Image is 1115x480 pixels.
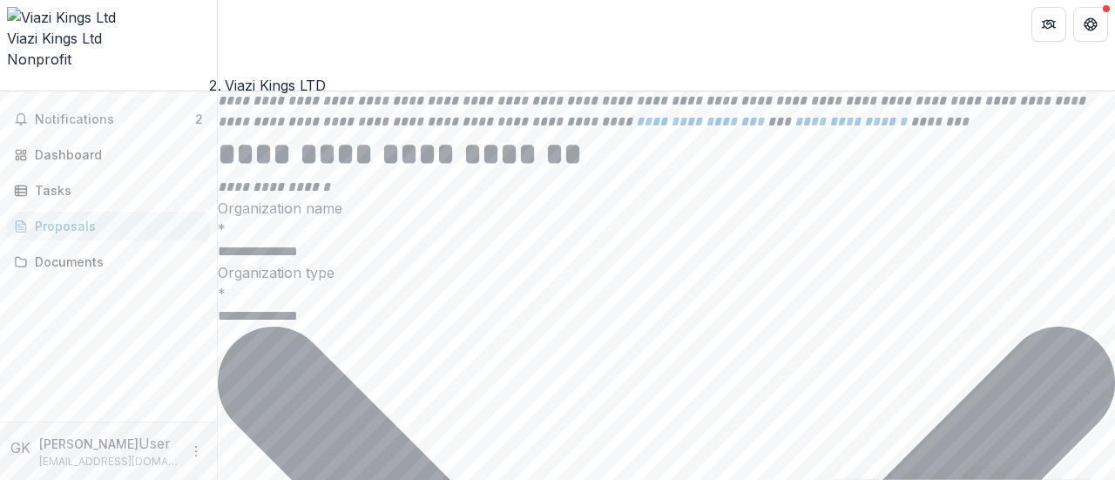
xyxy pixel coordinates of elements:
button: More [186,441,206,462]
p: User [139,433,171,454]
div: Viazi Kings Ltd [7,28,210,49]
div: Proposals [35,217,196,235]
div: Gladys Kahindo [10,437,32,458]
div: Viazi Kings LTD [225,75,326,96]
a: Documents [7,247,210,276]
p: [PERSON_NAME] [39,435,139,453]
div: Dashboard [35,145,196,164]
a: Proposals [7,212,210,240]
button: Notifications2 [7,105,210,133]
a: Tasks [7,176,210,205]
div: Tasks [35,181,196,199]
div: Documents [35,253,196,271]
span: 2 [195,112,203,126]
button: Partners [1031,7,1066,42]
p: Organization type [218,262,1115,283]
span: Nonprofit [7,51,71,68]
p: [EMAIL_ADDRESS][DOMAIN_NAME] [39,454,179,470]
button: Get Help [1073,7,1108,42]
a: Dashboard [7,140,210,169]
span: Notifications [35,112,195,127]
p: Organization name [218,198,1115,219]
img: Viazi Kings Ltd [7,7,210,28]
